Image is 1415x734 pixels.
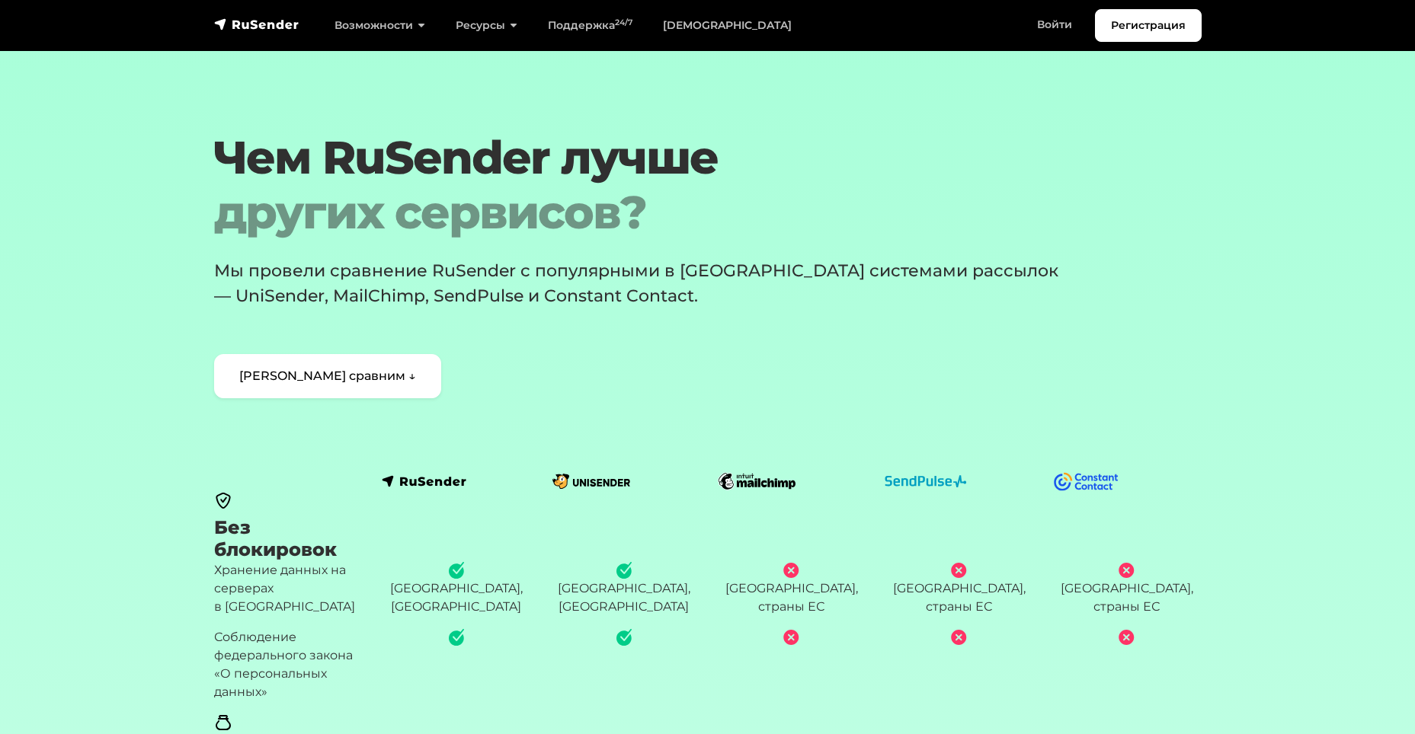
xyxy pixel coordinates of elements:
p: Хранение данных на серверах в [GEOGRAPHIC_DATA] [214,561,363,616]
div: [GEOGRAPHIC_DATA], [GEOGRAPHIC_DATA] [549,561,699,616]
div: [GEOGRAPHIC_DATA], страны ЕС [717,561,866,616]
img: logo-constant-contact.svg [1052,471,1119,490]
p: Соблюдение федерального закона «О персональных данных» [214,628,363,701]
img: logo-mailchimp.svg [717,471,800,491]
div: [GEOGRAPHIC_DATA], [GEOGRAPHIC_DATA] [382,561,531,616]
sup: 24/7 [615,18,632,27]
p: Мы провели сравнение RuSender с популярными в [GEOGRAPHIC_DATA] системами рассылок — UniSender, M... [214,258,1078,308]
img: RuSender [214,17,299,32]
h1: Чем RuSender лучше [214,130,1118,240]
a: Поддержка24/7 [533,10,648,41]
img: black coins bag icon [214,713,232,732]
a: Ресурсы [440,10,533,41]
a: Войти [1022,9,1087,40]
a: Регистрация [1095,9,1202,42]
a: [PERSON_NAME] сравним ↓ [214,354,441,398]
h3: Без блокировок [214,517,363,561]
img: logo-rusender.svg [382,474,467,489]
img: logo-unisender.svg [549,474,633,489]
img: logo-sendpulse.svg [885,475,967,487]
div: [GEOGRAPHIC_DATA], страны ЕС [1052,561,1202,616]
a: [DEMOGRAPHIC_DATA] [648,10,807,41]
a: Возможности [319,10,440,41]
div: [GEOGRAPHIC_DATA], страны ЕС [885,561,1034,616]
img: black secure icon [214,491,232,509]
span: других сервисов? [214,185,1118,240]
